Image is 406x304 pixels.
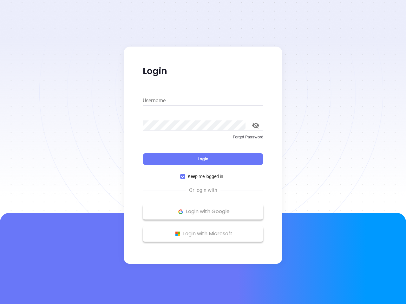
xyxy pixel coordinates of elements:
span: Or login with [186,187,220,194]
span: Keep me logged in [185,173,226,180]
p: Forgot Password [143,134,263,140]
span: Login [198,156,208,161]
button: Microsoft Logo Login with Microsoft [143,226,263,242]
p: Login with Microsoft [146,229,260,238]
button: toggle password visibility [248,118,263,133]
p: Login [143,66,263,77]
a: Forgot Password [143,134,263,145]
p: Login with Google [146,207,260,216]
img: Google Logo [177,208,185,216]
button: Google Logo Login with Google [143,204,263,219]
button: Login [143,153,263,165]
img: Microsoft Logo [174,230,182,238]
